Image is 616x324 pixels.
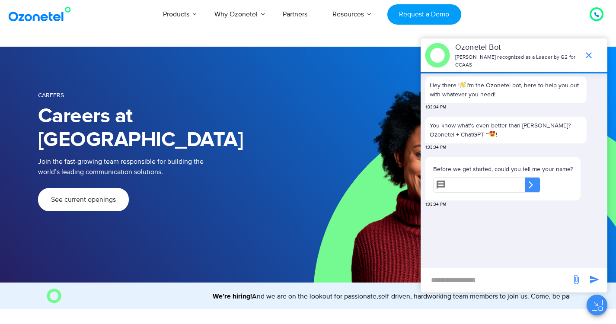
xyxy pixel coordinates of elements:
marquee: And we are on the lookout for passionate,self-driven, hardworking team members to join us. Come, ... [65,291,570,302]
p: Ozonetel Bot [455,42,579,54]
img: 👋 [460,82,466,88]
img: 😍 [489,131,495,137]
a: Request a Demo [387,4,461,25]
h1: Careers at [GEOGRAPHIC_DATA] [38,105,308,152]
p: You know what's even better than [PERSON_NAME]? Ozonetel + ChatGPT = ! [430,121,582,139]
div: new-msg-input [425,273,567,288]
span: Careers [38,92,64,99]
img: header [425,43,450,68]
a: See current openings [38,188,129,211]
p: Hey there ! I'm the Ozonetel bot, here to help you out with whatever you need! [430,81,582,99]
span: 1:33:34 PM [425,201,446,208]
span: send message [568,271,585,288]
img: O Image [47,289,61,303]
strong: We’re hiring! [194,293,233,300]
p: Join the fast-growing team responsible for building the world’s leading communication solutions. [38,156,295,177]
span: end chat or minimize [580,47,597,64]
span: 1:33:34 PM [425,144,446,151]
p: Before we get started, could you tell me your name? [433,165,573,174]
span: send message [586,271,603,288]
span: See current openings [51,196,116,203]
button: Close chat [587,295,607,315]
span: 1:33:34 PM [425,104,446,111]
p: [PERSON_NAME] recognized as a Leader by G2 for CCAAS [455,54,579,69]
